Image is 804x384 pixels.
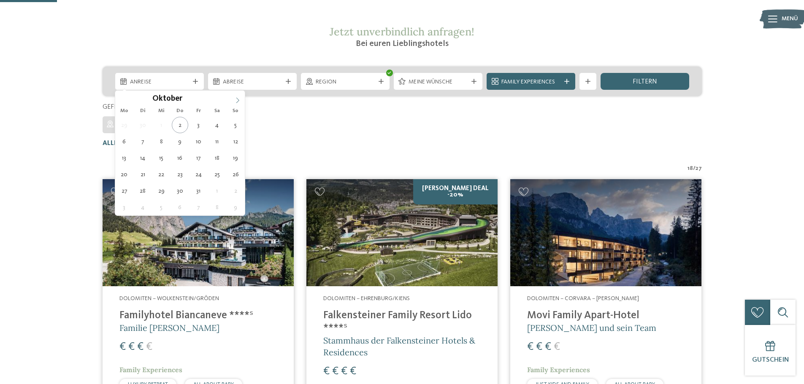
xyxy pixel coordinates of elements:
span: Abreise [223,78,282,86]
span: November 4, 2025 [135,199,151,215]
span: Oktober 29, 2025 [153,183,170,199]
span: November 5, 2025 [153,199,170,215]
span: Oktober 10, 2025 [190,133,207,150]
span: Family Experiences [527,365,590,374]
span: Mo [115,108,134,114]
span: Alle Filter löschen [103,140,170,147]
span: November 3, 2025 [116,199,133,215]
span: November 6, 2025 [172,199,188,215]
span: September 30, 2025 [135,117,151,133]
span: November 2, 2025 [227,183,244,199]
img: Familienhotels gesucht? Hier findet ihr die besten! [103,179,294,287]
span: Oktober 22, 2025 [153,166,170,183]
span: Stammhaus der Falkensteiner Hotels & Residences [323,335,475,357]
span: Fr [189,108,208,114]
span: € [527,341,533,352]
span: Dolomiten – Corvara – [PERSON_NAME] [527,295,639,301]
span: Oktober 12, 2025 [227,133,244,150]
span: Oktober 5, 2025 [227,117,244,133]
span: Di [133,108,152,114]
span: Family Experiences [501,78,560,86]
span: November 9, 2025 [227,199,244,215]
span: Jetzt unverbindlich anfragen! [330,25,474,38]
span: Oktober 19, 2025 [227,150,244,166]
span: Oktober [152,95,182,103]
span: Gutschein [752,357,789,363]
span: Family Experiences [119,365,182,374]
span: Oktober 1, 2025 [153,117,170,133]
span: November 1, 2025 [209,183,225,199]
h4: Falkensteiner Family Resort Lido ****ˢ [323,309,481,335]
span: Oktober 15, 2025 [153,150,170,166]
span: Oktober 2, 2025 [172,117,188,133]
span: € [332,366,338,377]
span: Oktober 21, 2025 [135,166,151,183]
span: Anreise [130,78,189,86]
span: Oktober 20, 2025 [116,166,133,183]
span: Oktober 3, 2025 [190,117,207,133]
span: Oktober 9, 2025 [172,133,188,150]
span: So [226,108,245,114]
span: Region [316,78,375,86]
span: Oktober 18, 2025 [209,150,225,166]
span: Oktober 7, 2025 [135,133,151,150]
a: Gutschein [745,325,796,376]
span: Bei euren Lieblingshotels [356,40,449,48]
span: Oktober 14, 2025 [135,150,151,166]
span: 27 [696,164,702,173]
span: Meine Wünsche [409,78,468,86]
span: Oktober 11, 2025 [209,133,225,150]
span: September 29, 2025 [116,117,133,133]
span: 18 [688,164,693,173]
img: Familienhotels gesucht? Hier findet ihr die besten! [306,179,498,287]
span: Oktober 17, 2025 [190,150,207,166]
span: Oktober 26, 2025 [227,166,244,183]
span: Oktober 8, 2025 [153,133,170,150]
span: € [554,341,560,352]
span: Sa [208,108,226,114]
span: Do [171,108,189,114]
input: Year [182,94,210,103]
span: € [341,366,347,377]
span: Mi [152,108,171,114]
h4: Familyhotel Biancaneve ****ˢ [119,309,277,322]
span: Oktober 6, 2025 [116,133,133,150]
span: Oktober 24, 2025 [190,166,207,183]
span: Oktober 31, 2025 [190,183,207,199]
span: € [128,341,135,352]
span: € [350,366,356,377]
span: Oktober 28, 2025 [135,183,151,199]
span: € [323,366,330,377]
span: Dolomiten – Wolkenstein/Gröden [119,295,219,301]
span: / [693,164,696,173]
span: Oktober 23, 2025 [172,166,188,183]
h4: Movi Family Apart-Hotel [527,309,685,322]
span: Familie [PERSON_NAME] [119,322,219,333]
span: Oktober 27, 2025 [116,183,133,199]
span: € [137,341,143,352]
span: Oktober 4, 2025 [209,117,225,133]
span: € [545,341,551,352]
span: Dolomiten – Ehrenburg/Kiens [323,295,410,301]
img: Familienhotels gesucht? Hier findet ihr die besten! [510,179,701,287]
span: € [119,341,126,352]
span: [PERSON_NAME] und sein Team [527,322,656,333]
span: Oktober 25, 2025 [209,166,225,183]
span: Oktober 13, 2025 [116,150,133,166]
span: Oktober 16, 2025 [172,150,188,166]
span: Oktober 30, 2025 [172,183,188,199]
span: € [146,341,152,352]
span: € [536,341,542,352]
span: November 8, 2025 [209,199,225,215]
span: Gefiltert nach: [103,104,156,110]
span: filtern [633,78,657,85]
span: November 7, 2025 [190,199,207,215]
